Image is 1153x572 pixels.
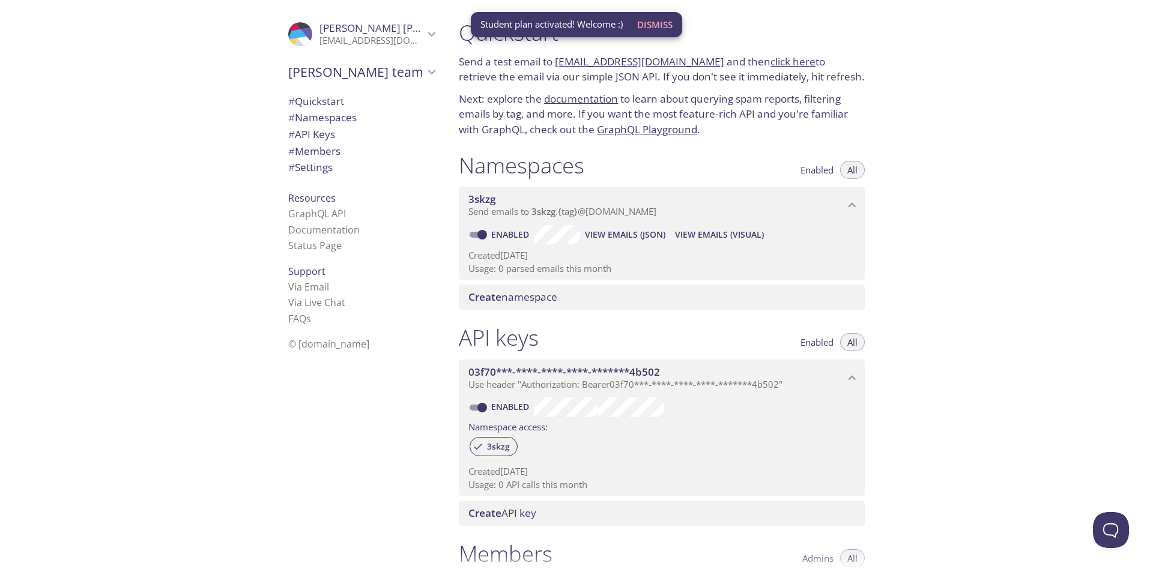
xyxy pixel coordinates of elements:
[279,126,444,143] div: API Keys
[840,333,865,351] button: All
[288,337,369,351] span: © [DOMAIN_NAME]
[459,284,865,310] div: Create namespace
[468,290,557,304] span: namespace
[544,92,618,106] a: documentation
[288,160,295,174] span: #
[670,225,769,244] button: View Emails (Visual)
[468,192,495,206] span: 3skzg
[459,501,865,526] div: Create API Key
[675,227,764,242] span: View Emails (Visual)
[470,437,518,456] div: 3skzg
[288,94,344,108] span: Quickstart
[288,265,325,278] span: Support
[288,312,311,325] a: FAQ
[468,205,656,217] span: Send emails to . {tag} @[DOMAIN_NAME]
[288,144,340,158] span: Members
[468,417,548,435] label: Namespace access:
[288,280,329,294] a: Via Email
[468,262,855,275] p: Usage: 0 parsed emails this month
[288,223,360,236] a: Documentation
[480,18,623,31] span: Student plan activated! Welcome :)
[459,540,552,567] h1: Members
[597,122,697,136] a: GraphQL Playground
[288,144,295,158] span: #
[288,296,345,309] a: Via Live Chat
[468,506,501,520] span: Create
[459,19,865,46] h1: Quickstart
[288,127,295,141] span: #
[288,239,342,252] a: Status Page
[288,127,335,141] span: API Keys
[468,249,855,262] p: Created [DATE]
[288,110,295,124] span: #
[306,312,311,325] span: s
[279,143,444,160] div: Members
[555,55,724,68] a: [EMAIL_ADDRESS][DOMAIN_NAME]
[468,465,855,478] p: Created [DATE]
[279,14,444,54] div: LUCAS MARTINEZ VALBUENA
[1093,512,1129,548] iframe: Help Scout Beacon - Open
[288,110,357,124] span: Namespaces
[795,549,841,567] button: Admins
[840,161,865,179] button: All
[793,161,841,179] button: Enabled
[580,225,670,244] button: View Emails (JSON)
[288,160,333,174] span: Settings
[288,94,295,108] span: #
[459,187,865,224] div: 3skzg namespace
[632,13,677,36] button: Dismiss
[459,54,865,85] p: Send a test email to and then to retrieve the email via our simple JSON API. If you don't see it ...
[459,152,584,179] h1: Namespaces
[279,56,444,88] div: LUCAS's team
[531,205,555,217] span: 3skzg
[459,91,865,137] p: Next: explore the to learn about querying spam reports, filtering emails by tag, and more. If you...
[288,64,424,80] span: [PERSON_NAME] team
[468,478,855,491] p: Usage: 0 API calls this month
[279,93,444,110] div: Quickstart
[319,35,424,47] p: [EMAIL_ADDRESS][DOMAIN_NAME]
[288,191,336,205] span: Resources
[279,159,444,176] div: Team Settings
[585,227,665,242] span: View Emails (JSON)
[793,333,841,351] button: Enabled
[637,17,673,32] span: Dismiss
[459,324,539,351] h1: API keys
[279,109,444,126] div: Namespaces
[489,229,534,240] a: Enabled
[288,207,346,220] a: GraphQL API
[468,290,501,304] span: Create
[480,441,517,452] span: 3skzg
[770,55,816,68] a: click here
[468,506,536,520] span: API key
[319,21,484,35] span: [PERSON_NAME] [PERSON_NAME]
[489,401,534,412] a: Enabled
[840,549,865,567] button: All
